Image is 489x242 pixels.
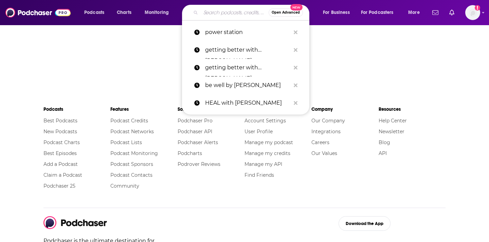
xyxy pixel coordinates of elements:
a: Careers [311,139,329,145]
a: API [379,150,387,156]
a: Podchaser 25 [43,183,75,189]
a: Charts [112,7,135,18]
a: Community [110,183,139,189]
a: getting better with [PERSON_NAME] [182,59,309,76]
p: be well by kelly [205,76,290,94]
a: be well by [PERSON_NAME] [182,76,309,94]
a: Add a Podcast [43,161,78,167]
li: Solutions [178,103,244,115]
a: Our Values [311,150,337,156]
a: Account Settings [244,118,286,124]
img: Podchaser - Follow, Share and Rate Podcasts [5,6,71,19]
a: Podchaser Alerts [178,139,218,145]
span: Podcasts [84,8,104,17]
a: Newsletter [379,128,404,135]
a: Podcast Networks [110,128,154,135]
a: Best Episodes [43,150,77,156]
a: Podcast Monitoring [110,150,158,156]
span: More [408,8,420,17]
a: Podcast Contacts [110,172,152,178]
a: power station [182,23,309,41]
img: User Profile [465,5,480,20]
p: getting better with john van ness [205,41,290,59]
svg: Add a profile image [475,5,480,11]
a: Help Center [379,118,407,124]
button: Show profile menu [465,5,480,20]
li: Features [110,103,177,115]
button: open menu [318,7,358,18]
a: User Profile [244,128,273,135]
a: Best Podcasts [43,118,77,124]
button: open menu [140,7,178,18]
span: For Business [323,8,350,17]
button: Open AdvancedNew [269,8,303,17]
p: getting better with john [205,59,290,76]
a: Show notifications dropdown [447,7,457,18]
button: Download the App [339,216,391,231]
span: Open Advanced [272,11,300,14]
a: Podchaser API [178,128,212,135]
p: HEAL with kelly [205,94,290,112]
a: getting better with [PERSON_NAME] [182,41,309,59]
a: Our Company [311,118,345,124]
a: Podcast Charts [43,139,80,145]
span: For Podcasters [361,8,394,17]
a: Blog [379,139,390,145]
a: Show notifications dropdown [430,7,441,18]
a: Manage my API [244,161,282,167]
a: Claim a Podcast [43,172,82,178]
a: Manage my podcast [244,139,293,145]
div: Search podcasts, credits, & more... [188,5,316,20]
span: Charts [117,8,131,17]
a: Integrations [311,128,341,135]
button: open menu [403,7,428,18]
li: Resources [379,103,446,115]
a: New Podcasts [43,128,77,135]
a: Podcast Sponsors [110,161,153,167]
a: Podcharts [178,150,202,156]
li: Company [311,103,378,115]
a: Podchaser Pro [178,118,213,124]
button: open menu [79,7,113,18]
a: Podcast Credits [110,118,148,124]
a: Podcast Lists [110,139,142,145]
a: HEAL with [PERSON_NAME] [182,94,309,112]
p: power station [205,23,290,41]
img: Podchaser - Follow, Share and Rate Podcasts [43,216,107,229]
span: Logged in as jennarohl [465,5,480,20]
span: Monitoring [145,8,169,17]
span: New [290,4,303,11]
li: Podcasts [43,103,110,115]
input: Search podcasts, credits, & more... [201,7,269,18]
button: open menu [357,7,403,18]
a: Find Friends [244,172,274,178]
a: Podrover Reviews [178,161,220,167]
a: Manage my credits [244,150,290,156]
